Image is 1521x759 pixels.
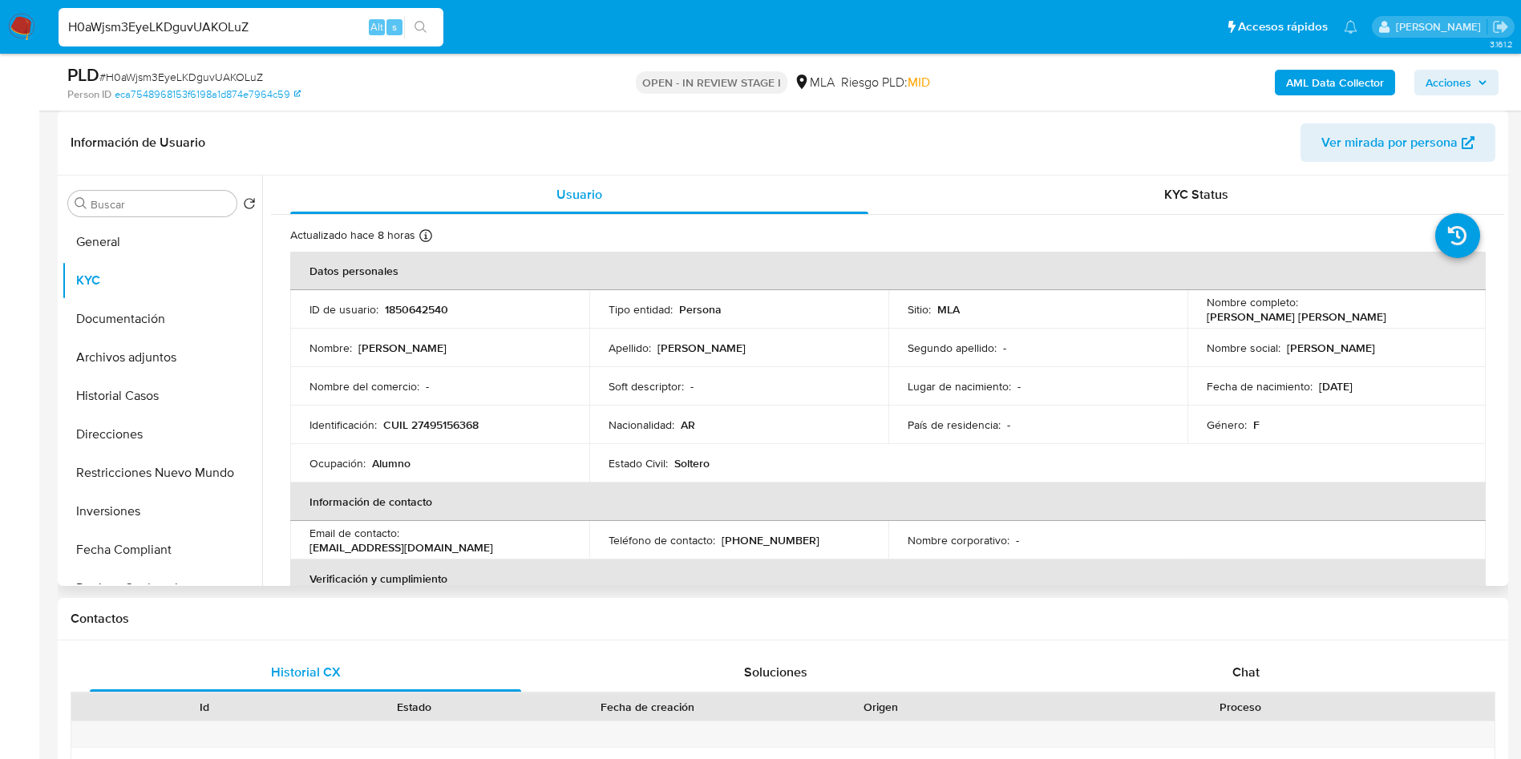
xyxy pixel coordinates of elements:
[908,73,930,91] span: MID
[62,338,262,377] button: Archivos adjuntos
[1207,379,1313,394] p: Fecha de nacimiento :
[290,482,1486,521] th: Información de contacto
[1207,418,1247,432] p: Género :
[1007,418,1010,432] p: -
[372,456,411,470] p: Alumno
[1207,341,1280,355] p: Nombre social :
[722,533,819,547] p: [PHONE_NUMBER]
[1017,379,1021,394] p: -
[1232,663,1260,681] span: Chat
[59,17,443,38] input: Buscar usuario o caso...
[794,74,835,91] div: MLA
[681,418,695,432] p: AR
[609,533,715,547] p: Teléfono de contacto :
[426,379,429,394] p: -
[309,526,399,540] p: Email de contacto :
[358,341,447,355] p: [PERSON_NAME]
[908,418,1001,432] p: País de residencia :
[531,699,765,715] div: Fecha de creación
[908,533,1009,547] p: Nombre corporativo :
[1207,295,1298,309] p: Nombre completo :
[290,252,1486,290] th: Datos personales
[91,197,230,212] input: Buscar
[636,71,787,94] p: OPEN - IN REVIEW STAGE I
[908,341,997,355] p: Segundo apellido :
[1286,70,1384,95] b: AML Data Collector
[62,223,262,261] button: General
[1396,19,1487,34] p: mariaeugenia.sanchez@mercadolibre.com
[908,302,931,317] p: Sitio :
[71,611,1495,627] h1: Contactos
[1164,185,1228,204] span: KYC Status
[290,559,1486,598] th: Verificación y cumplimiento
[679,302,722,317] p: Persona
[1301,123,1495,162] button: Ver mirada por persona
[271,663,341,681] span: Historial CX
[309,456,366,470] p: Ocupación :
[609,341,651,355] p: Apellido :
[62,415,262,454] button: Direcciones
[1275,70,1395,95] button: AML Data Collector
[75,197,87,210] button: Buscar
[1287,341,1375,355] p: [PERSON_NAME]
[290,228,415,243] p: Actualizado hace 8 horas
[67,87,111,102] b: Person ID
[62,492,262,531] button: Inversiones
[1414,70,1499,95] button: Acciones
[841,74,930,91] span: Riesgo PLD:
[243,197,256,215] button: Volver al orden por defecto
[370,19,383,34] span: Alt
[690,379,694,394] p: -
[111,699,298,715] div: Id
[556,185,602,204] span: Usuario
[62,531,262,569] button: Fecha Compliant
[309,418,377,432] p: Identificación :
[744,663,807,681] span: Soluciones
[1344,20,1357,34] a: Notificaciones
[392,19,397,34] span: s
[404,16,437,38] button: search-icon
[62,261,262,300] button: KYC
[321,699,508,715] div: Estado
[609,418,674,432] p: Nacionalidad :
[67,62,99,87] b: PLD
[62,377,262,415] button: Historial Casos
[62,454,262,492] button: Restricciones Nuevo Mundo
[71,135,205,151] h1: Información de Usuario
[309,341,352,355] p: Nombre :
[937,302,960,317] p: MLA
[62,300,262,338] button: Documentación
[309,379,419,394] p: Nombre del comercio :
[1321,123,1458,162] span: Ver mirada por persona
[997,699,1483,715] div: Proceso
[1426,70,1471,95] span: Acciones
[1207,309,1386,324] p: [PERSON_NAME] [PERSON_NAME]
[309,302,378,317] p: ID de usuario :
[787,699,975,715] div: Origen
[609,302,673,317] p: Tipo entidad :
[1492,18,1509,35] a: Salir
[609,456,668,470] p: Estado Civil :
[115,87,301,102] a: eca7548968153f6198a1d874e7964c59
[385,302,448,317] p: 1850642540
[99,69,263,85] span: # H0aWjsm3EyeLKDguvUAKOLuZ
[657,341,746,355] p: [PERSON_NAME]
[1490,38,1513,50] span: 3.161.2
[1319,379,1353,394] p: [DATE]
[1003,341,1006,355] p: -
[1238,18,1328,35] span: Accesos rápidos
[62,569,262,608] button: Devices Geolocation
[309,540,493,555] p: [EMAIL_ADDRESS][DOMAIN_NAME]
[383,418,479,432] p: CUIL 27495156368
[609,379,684,394] p: Soft descriptor :
[1016,533,1019,547] p: -
[908,379,1011,394] p: Lugar de nacimiento :
[1253,418,1260,432] p: F
[674,456,710,470] p: Soltero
